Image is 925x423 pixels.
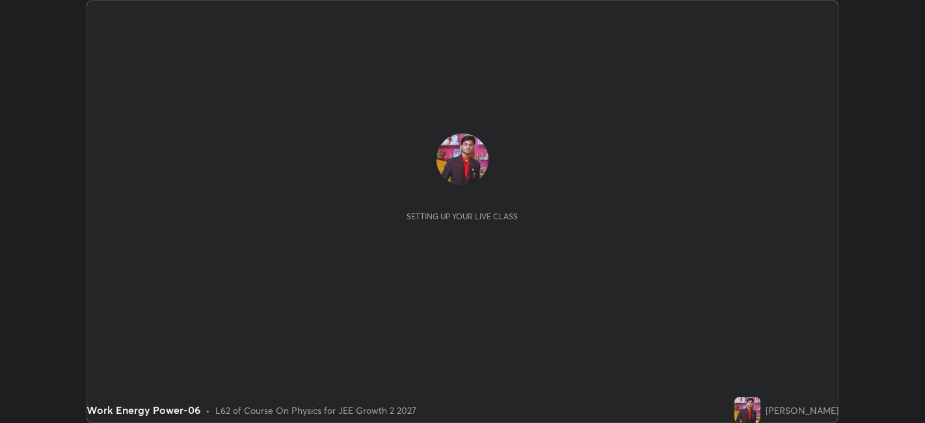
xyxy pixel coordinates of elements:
[206,403,210,417] div: •
[436,133,489,185] img: 62741a6fc56e4321a437aeefe8689af7.22033213_3
[734,397,760,423] img: 62741a6fc56e4321a437aeefe8689af7.22033213_3
[215,403,416,417] div: L62 of Course On Physics for JEE Growth 2 2027
[407,211,518,221] div: Setting up your live class
[766,403,838,417] div: [PERSON_NAME]
[87,402,200,418] div: Work Energy Power-06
